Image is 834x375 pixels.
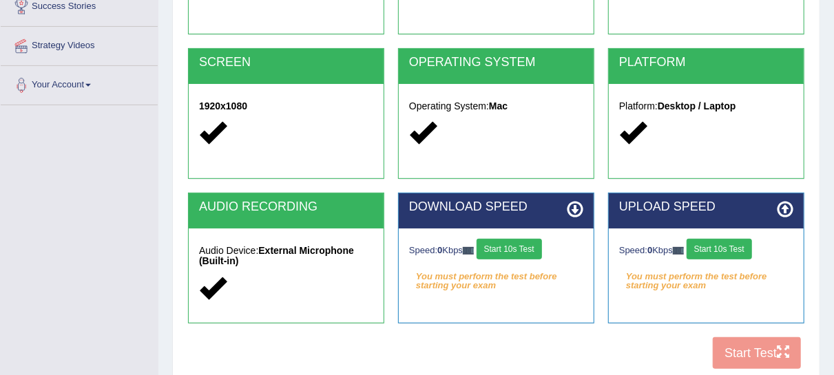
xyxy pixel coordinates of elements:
div: Speed: Kbps [409,239,583,263]
strong: Desktop / Laptop [658,100,736,111]
img: ajax-loader-fb-connection.gif [673,247,684,255]
strong: 1920x1080 [199,100,247,111]
h2: AUDIO RECORDING [199,200,373,214]
h2: SCREEN [199,56,373,69]
h2: UPLOAD SPEED [619,200,793,214]
strong: External Microphone (Built-in) [199,245,354,266]
h5: Operating System: [409,101,583,111]
strong: 0 [437,245,442,255]
h2: PLATFORM [619,56,793,69]
button: Start 10s Test [477,239,542,259]
h2: DOWNLOAD SPEED [409,200,583,214]
h5: Platform: [619,101,793,111]
img: ajax-loader-fb-connection.gif [463,247,474,255]
em: You must perform the test before starting your exam [409,266,583,287]
button: Start 10s Test [687,239,752,259]
div: Speed: Kbps [619,239,793,263]
a: Your Account [1,66,158,100]
strong: Mac [489,100,508,111]
em: You must perform the test before starting your exam [619,266,793,287]
h2: OPERATING SYSTEM [409,56,583,69]
strong: 0 [647,245,652,255]
h5: Audio Device: [199,246,373,267]
a: Strategy Videos [1,27,158,61]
